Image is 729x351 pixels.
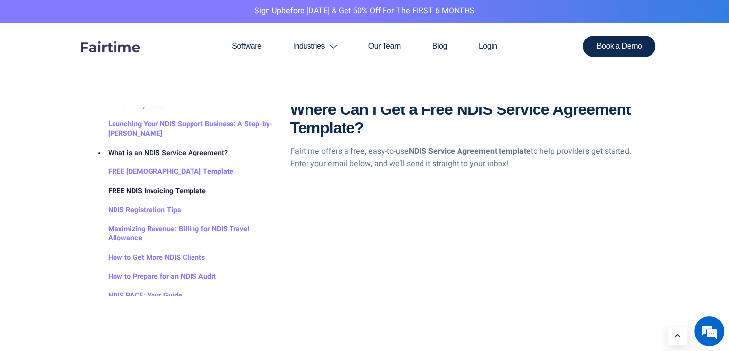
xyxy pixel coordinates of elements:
a: Sign Up [254,5,281,17]
p: Fairtime offers a free, easy-to-use to help providers get started. Enter your email below, and we... [290,145,641,170]
a: Book a Demo [583,36,656,57]
a: How to Get More NDIS Clients [88,248,205,268]
p: before [DATE] & Get 50% Off for the FIRST 6 MONTHS [7,5,722,18]
span: We're online! [57,110,136,209]
textarea: Type your message and hit 'Enter' [5,240,188,275]
a: Software [216,23,277,70]
a: FREE NDIS Invoicing Template [88,182,206,201]
a: Industries [277,23,352,70]
a: Login [463,23,513,70]
a: Maximizing Revenue: Billing for NDIS Travel Allowance [88,220,275,248]
a: How to Prepare for an NDIS Audit [88,268,216,287]
a: NDIS Registration Tips [88,201,181,220]
div: Minimize live chat window [162,5,186,29]
a: Our Team [352,23,417,70]
a: Learn More [668,327,687,345]
b: Where Can I Get a Free NDIS Service Agreement Template? [290,100,631,137]
a: FREE [DEMOGRAPHIC_DATA] Template [88,162,233,182]
div: Chat with us now [51,55,166,68]
b: NDIS Service Agreement template [409,145,531,157]
a: What is an NDIS Service Agreement? [88,144,228,163]
a: Launching Your NDIS Support Business: A Step-by-[PERSON_NAME] [88,115,275,143]
span: Book a Demo [597,42,642,50]
a: NDIS PACE: Your Guide [88,286,182,306]
a: Blog [417,23,463,70]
